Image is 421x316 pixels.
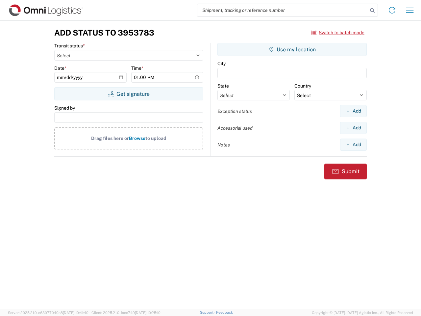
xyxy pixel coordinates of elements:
[200,310,216,314] a: Support
[312,310,413,316] span: Copyright © [DATE]-[DATE] Agistix Inc., All Rights Reserved
[91,136,129,141] span: Drag files here or
[340,122,367,134] button: Add
[294,83,311,89] label: Country
[217,142,230,148] label: Notes
[216,310,233,314] a: Feedback
[217,108,252,114] label: Exception status
[54,28,154,38] h3: Add Status to 3953783
[217,61,226,66] label: City
[135,311,161,315] span: [DATE] 10:25:10
[217,83,229,89] label: State
[340,105,367,117] button: Add
[129,136,145,141] span: Browse
[54,105,75,111] label: Signed by
[324,164,367,179] button: Submit
[54,65,66,71] label: Date
[217,125,253,131] label: Accessorial used
[311,27,364,38] button: Switch to batch mode
[91,311,161,315] span: Client: 2025.21.0-faee749
[197,4,368,16] input: Shipment, tracking or reference number
[145,136,166,141] span: to upload
[54,87,203,100] button: Get signature
[54,43,85,49] label: Transit status
[131,65,143,71] label: Time
[217,43,367,56] button: Use my location
[8,311,88,315] span: Server: 2025.21.0-c63077040a8
[63,311,88,315] span: [DATE] 10:41:40
[340,139,367,151] button: Add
